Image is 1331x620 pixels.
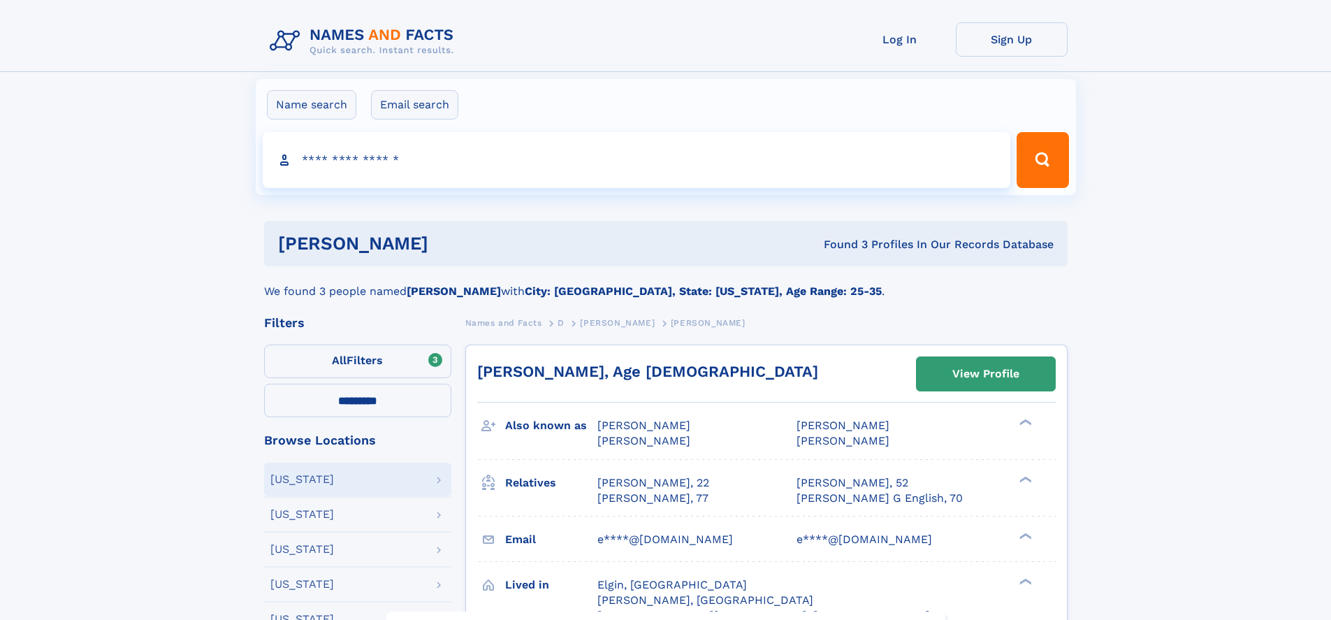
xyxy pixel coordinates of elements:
[505,528,597,551] h3: Email
[505,471,597,495] h3: Relatives
[264,22,465,60] img: Logo Names and Facts
[270,579,334,590] div: [US_STATE]
[597,475,709,491] a: [PERSON_NAME], 22
[264,434,451,447] div: Browse Locations
[844,22,956,57] a: Log In
[407,284,501,298] b: [PERSON_NAME]
[558,314,565,331] a: D
[1016,531,1033,540] div: ❯
[270,509,334,520] div: [US_STATE]
[797,475,908,491] a: [PERSON_NAME], 52
[1017,132,1068,188] button: Search Button
[797,491,963,506] a: [PERSON_NAME] G English, 70
[626,237,1054,252] div: Found 3 Profiles In Our Records Database
[267,90,356,120] label: Name search
[270,474,334,485] div: [US_STATE]
[597,419,690,432] span: [PERSON_NAME]
[797,419,889,432] span: [PERSON_NAME]
[580,314,655,331] a: [PERSON_NAME]
[278,235,626,252] h1: [PERSON_NAME]
[505,414,597,438] h3: Also known as
[332,354,347,367] span: All
[597,578,747,591] span: Elgin, [GEOGRAPHIC_DATA]
[505,573,597,597] h3: Lived in
[1016,475,1033,484] div: ❯
[264,266,1068,300] div: We found 3 people named with .
[671,318,745,328] span: [PERSON_NAME]
[264,317,451,329] div: Filters
[952,358,1019,390] div: View Profile
[558,318,565,328] span: D
[264,345,451,378] label: Filters
[597,434,690,447] span: [PERSON_NAME]
[1016,577,1033,586] div: ❯
[917,357,1055,391] a: View Profile
[371,90,458,120] label: Email search
[525,284,882,298] b: City: [GEOGRAPHIC_DATA], State: [US_STATE], Age Range: 25-35
[465,314,542,331] a: Names and Facts
[597,593,813,607] span: [PERSON_NAME], [GEOGRAPHIC_DATA]
[580,318,655,328] span: [PERSON_NAME]
[477,363,818,380] a: [PERSON_NAME], Age [DEMOGRAPHIC_DATA]
[270,544,334,555] div: [US_STATE]
[797,434,889,447] span: [PERSON_NAME]
[263,132,1011,188] input: search input
[956,22,1068,57] a: Sign Up
[597,491,708,506] a: [PERSON_NAME], 77
[1016,418,1033,427] div: ❯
